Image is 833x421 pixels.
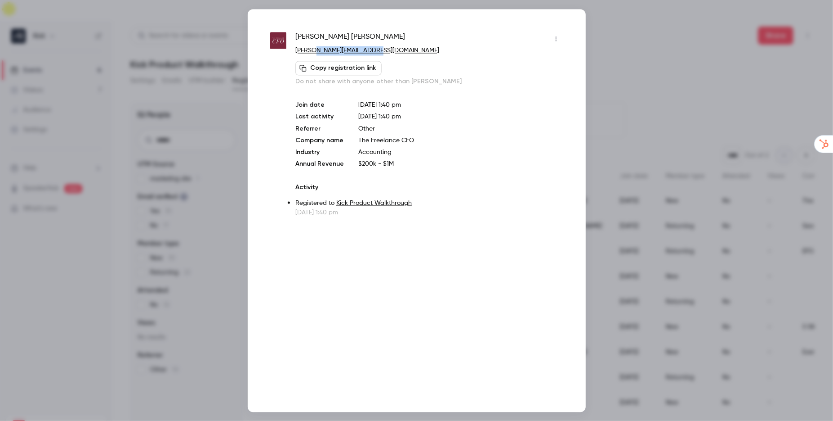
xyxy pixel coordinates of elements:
[358,113,401,120] span: [DATE] 1:40 pm
[295,47,439,54] a: [PERSON_NAME][EMAIL_ADDRESS][DOMAIN_NAME]
[358,159,563,168] p: $200k - $1M
[295,32,405,46] span: [PERSON_NAME] [PERSON_NAME]
[336,200,412,206] a: Kick Product Walkthrough
[295,124,344,133] p: Referrer
[358,100,563,109] p: [DATE] 1:40 pm
[295,77,563,86] p: Do not share with anyone other than [PERSON_NAME]
[295,148,344,157] p: Industry
[295,208,563,217] p: [DATE] 1:40 pm
[358,124,563,133] p: Other
[295,183,563,192] p: Activity
[270,32,287,49] img: thefreelancecfo.biz
[295,136,344,145] p: Company name
[295,159,344,168] p: Annual Revenue
[358,136,563,145] p: The Freelance CFO
[295,61,382,75] button: Copy registration link
[295,199,563,208] p: Registered to
[358,148,563,157] p: Accounting
[295,100,344,109] p: Join date
[295,112,344,122] p: Last activity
